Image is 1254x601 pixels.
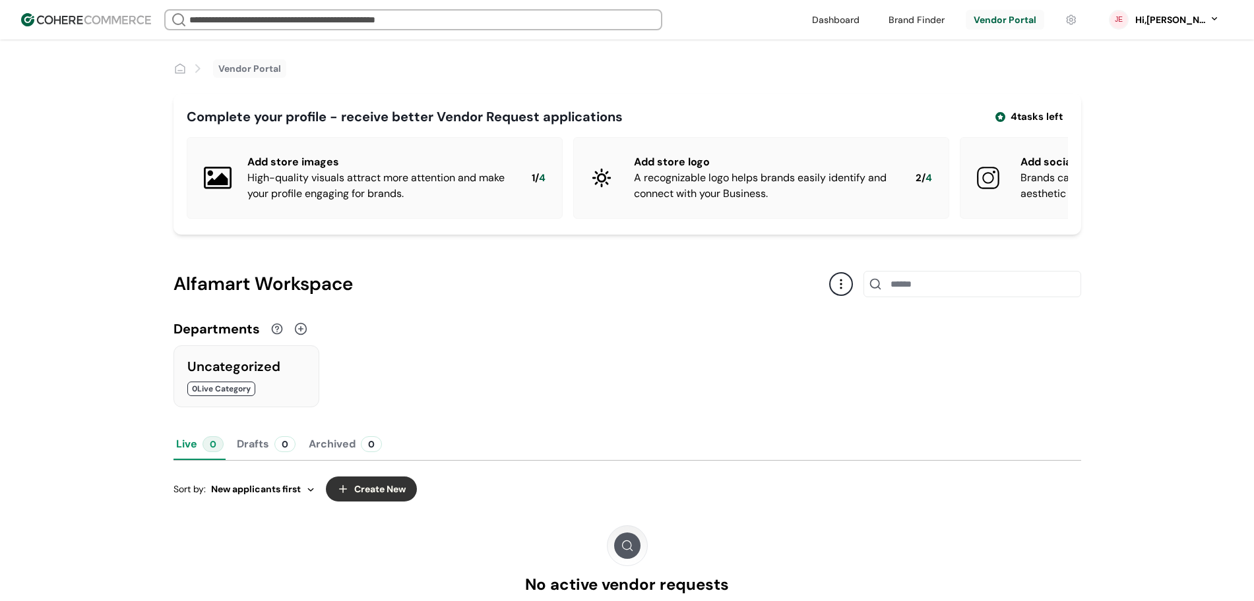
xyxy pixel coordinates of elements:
div: Add store logo [634,154,894,170]
svg: 0 percent [1109,10,1129,30]
div: 0 [274,436,296,452]
span: New applicants first [211,482,301,496]
div: 0 [203,436,224,452]
span: 2 [916,171,922,186]
span: / [535,171,539,186]
span: 1 [532,171,535,186]
div: Alfamart Workspace [173,270,829,298]
div: Add store images [247,154,511,170]
span: 4 [925,171,932,186]
div: A recognizable logo helps brands easily identify and connect with your Business. [634,170,894,202]
div: Hi, [PERSON_NAME] [1134,13,1207,27]
button: Archived [306,428,385,460]
button: Drafts [234,428,298,460]
div: 0 [361,436,382,452]
span: / [922,171,925,186]
button: Create New [326,476,417,501]
a: Vendor Portal [218,62,281,76]
nav: breadcrumb [173,59,286,78]
button: Live [173,428,226,460]
div: Sort by: [173,482,315,496]
div: No active vendor requests [525,573,729,596]
div: Complete your profile - receive better Vendor Request applications [187,107,623,127]
div: Departments [173,319,260,339]
img: Cohere Logo [21,13,151,26]
div: High-quality visuals attract more attention and make your profile engaging for brands. [247,170,511,202]
span: 4 tasks left [1011,109,1063,125]
button: Hi,[PERSON_NAME] [1134,13,1220,27]
span: 4 [539,171,546,186]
